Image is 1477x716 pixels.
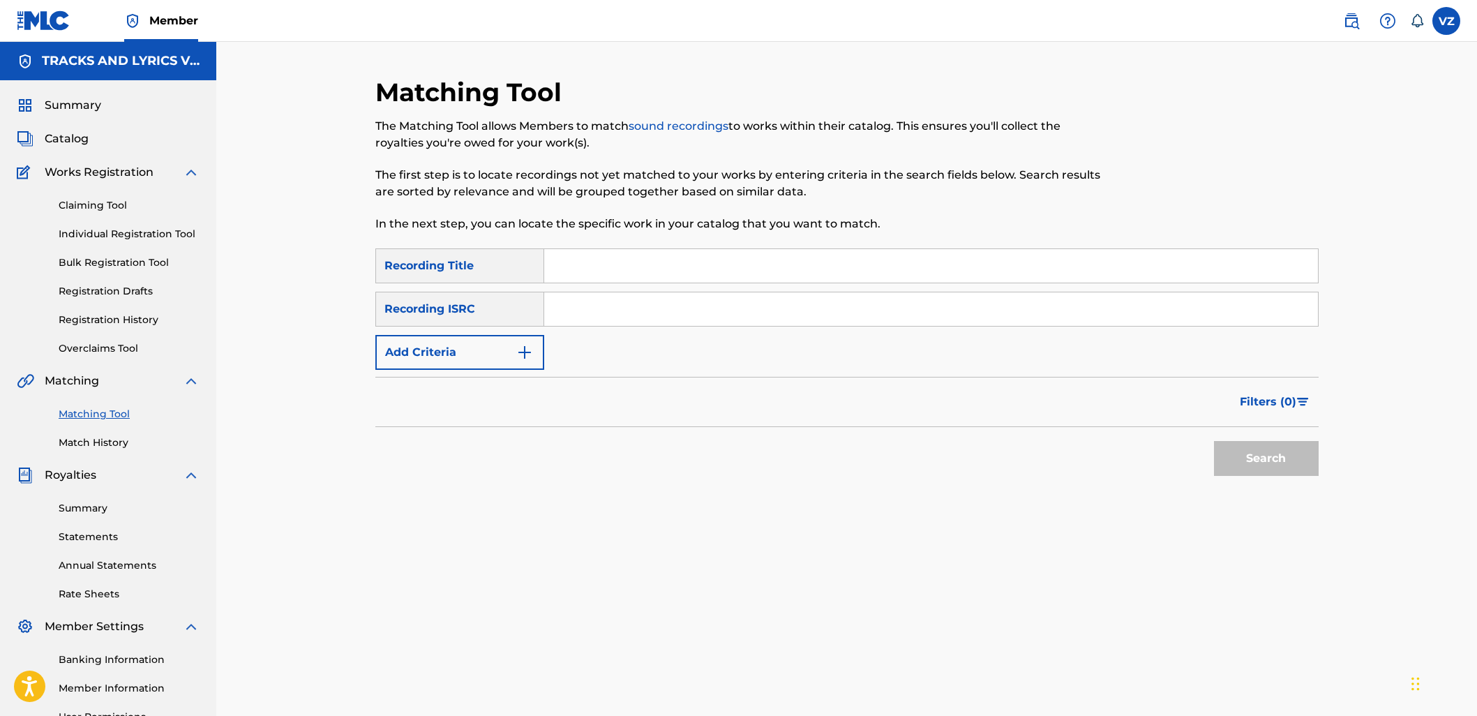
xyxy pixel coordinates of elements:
span: Summary [45,97,101,114]
a: Overclaims Tool [59,341,200,356]
a: Bulk Registration Tool [59,255,200,270]
span: Member Settings [45,618,144,635]
span: Works Registration [45,164,153,181]
img: Summary [17,97,33,114]
button: Filters (0) [1231,385,1319,419]
img: expand [183,373,200,389]
a: Match History [59,435,200,450]
div: User Menu [1432,7,1460,35]
h2: Matching Tool [375,77,569,108]
iframe: Chat Widget [1407,649,1477,716]
div: Drag [1411,663,1420,705]
img: search [1343,13,1360,29]
img: Accounts [17,53,33,70]
img: Member Settings [17,618,33,635]
span: Matching [45,373,99,389]
span: Filters ( 0 ) [1240,394,1296,410]
a: Matching Tool [59,407,200,422]
a: Statements [59,530,200,544]
img: Royalties [17,467,33,484]
a: sound recordings [629,119,728,133]
img: MLC Logo [17,10,70,31]
img: expand [183,164,200,181]
span: Royalties [45,467,96,484]
p: The first step is to locate recordings not yet matched to your works by entering criteria in the ... [375,167,1102,200]
img: Matching [17,373,34,389]
img: 9d2ae6d4665cec9f34b9.svg [516,344,533,361]
img: Works Registration [17,164,35,181]
form: Search Form [375,248,1319,483]
a: Rate Sheets [59,587,200,602]
span: Catalog [45,130,89,147]
a: Member Information [59,681,200,696]
a: Public Search [1337,7,1365,35]
a: Annual Statements [59,558,200,573]
iframe: Resource Center [1438,482,1477,595]
a: Claiming Tool [59,198,200,213]
div: Help [1374,7,1402,35]
img: filter [1297,398,1309,406]
a: Banking Information [59,652,200,667]
p: The Matching Tool allows Members to match to works within their catalog. This ensures you'll coll... [375,118,1102,151]
a: SummarySummary [17,97,101,114]
button: Add Criteria [375,335,544,370]
img: Top Rightsholder [124,13,141,29]
img: expand [183,467,200,484]
img: Catalog [17,130,33,147]
a: CatalogCatalog [17,130,89,147]
a: Registration Drafts [59,284,200,299]
a: Registration History [59,313,200,327]
a: Summary [59,501,200,516]
img: help [1379,13,1396,29]
h5: TRACKS AND LYRICS VIZUAL [42,53,200,69]
span: Member [149,13,198,29]
a: Individual Registration Tool [59,227,200,241]
img: expand [183,618,200,635]
div: Notifications [1410,14,1424,28]
p: In the next step, you can locate the specific work in your catalog that you want to match. [375,216,1102,232]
